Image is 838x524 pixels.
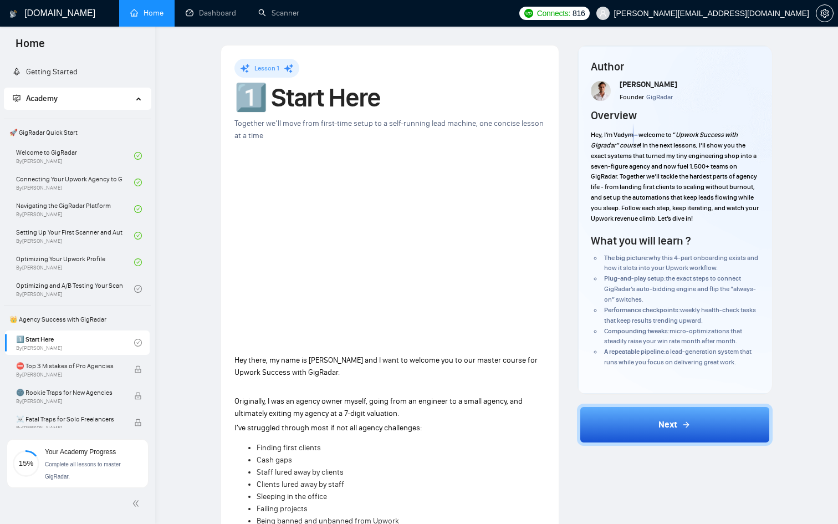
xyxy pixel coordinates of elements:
span: a lead-generation system that runs while you focus on delivering great work. [604,348,752,366]
span: check-circle [134,152,142,160]
img: logo [9,5,17,23]
strong: Performance checkpoints: [604,306,680,314]
span: double-left [132,498,143,509]
span: lock [134,365,142,373]
span: why this 4-part onboarding exists and how it slots into your Upwork workflow. [604,254,758,272]
span: GigRadar [646,93,673,101]
span: Home [7,35,54,59]
h4: Overview [591,108,637,123]
img: Screenshot+at+Jun+18+10-48-53%E2%80%AFPM.png [591,81,611,101]
span: By [PERSON_NAME] [16,372,122,378]
a: setting [816,9,834,18]
span: Hey there, my name is [PERSON_NAME] and I want to welcome you to our master course for Upwork Suc... [234,355,538,377]
span: user [599,9,607,17]
a: rocketGetting Started [13,67,78,77]
a: dashboardDashboard [186,8,236,18]
span: Connects: [537,7,570,19]
span: [PERSON_NAME] [620,80,677,89]
span: the exact steps to connect GigRadar’s auto-bidding engine and flip the “always-on” switches. [604,274,756,303]
span: Sleeping in the office [257,492,327,501]
span: Hey, I’m Vadym - welcome to “ [591,131,676,139]
span: By [PERSON_NAME] [16,425,122,431]
span: ⛔ Top 3 Mistakes of Pro Agencies [16,360,122,372]
span: ! In the next lessons, I’ll show you the exact systems that turned my tiny engineering shop into ... [591,141,759,222]
strong: Compounding tweaks: [604,327,670,335]
a: searchScanner [258,8,299,18]
span: Originally, I was an agency owner myself, going from an engineer to a small agency, and ultimatel... [234,396,523,418]
span: Cash gaps [257,455,292,465]
span: By [PERSON_NAME] [16,398,122,405]
span: 👑 Agency Success with GigRadar [5,308,150,330]
span: Academy [26,94,58,103]
span: check-circle [134,285,142,293]
strong: The big picture: [604,254,648,262]
a: homeHome [130,8,163,18]
a: Welcome to GigRadarBy[PERSON_NAME] [16,144,134,168]
strong: A repeatable pipeline: [604,348,666,355]
span: Finding first clients [257,443,321,452]
h4: What you will learn ? [591,233,691,248]
span: 816 [573,7,585,19]
h1: 1️⃣ Start Here [234,85,545,110]
span: 🌚 Rookie Traps for New Agencies [16,387,122,398]
span: check-circle [134,258,142,266]
button: setting [816,4,834,22]
span: Iʼve struggled through most if not all agency challenges: [234,423,422,433]
span: ☠️ Fatal Traps for Solo Freelancers [16,414,122,425]
span: lock [134,392,142,400]
a: Optimizing Your Upwork ProfileBy[PERSON_NAME] [16,250,134,274]
span: Lesson 1 [254,64,279,72]
span: Staff lured away by clients [257,467,344,477]
span: lock [134,419,142,426]
span: check-circle [134,339,142,347]
button: Next [577,404,773,446]
span: 15% [13,460,39,467]
span: check-circle [134,232,142,240]
a: Setting Up Your First Scanner and Auto-BidderBy[PERSON_NAME] [16,223,134,248]
span: setting [816,9,833,18]
span: Clients lured away by staff [257,480,344,489]
h4: Author [591,59,759,74]
span: Your Academy Progress [45,448,116,456]
span: Failing projects [257,504,308,513]
span: Complete all lessons to master GigRadar. [45,461,121,480]
span: check-circle [134,205,142,213]
a: 1️⃣ Start HereBy[PERSON_NAME] [16,330,134,355]
span: fund-projection-screen [13,94,21,102]
span: Next [658,418,677,431]
strong: Plug-and-play setup: [604,274,666,282]
span: Together we’ll move from first-time setup to a self-running lead machine, one concise lesson at a... [234,119,544,140]
span: micro-optimizations that steadily raise your win rate month after month. [604,327,742,345]
span: check-circle [134,179,142,186]
em: Upwork Success with Gigradar” course [591,131,738,149]
span: 🚀 GigRadar Quick Start [5,121,150,144]
a: Optimizing and A/B Testing Your Scanner for Better ResultsBy[PERSON_NAME] [16,277,134,301]
span: Academy [13,94,58,103]
span: weekly health-check tasks that keep results trending upward. [604,306,756,324]
iframe: Intercom live chat [800,486,827,513]
a: Connecting Your Upwork Agency to GigRadarBy[PERSON_NAME] [16,170,134,195]
span: Founder [620,93,644,101]
li: Getting Started [4,61,151,83]
img: upwork-logo.png [524,9,533,18]
a: Navigating the GigRadar PlatformBy[PERSON_NAME] [16,197,134,221]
